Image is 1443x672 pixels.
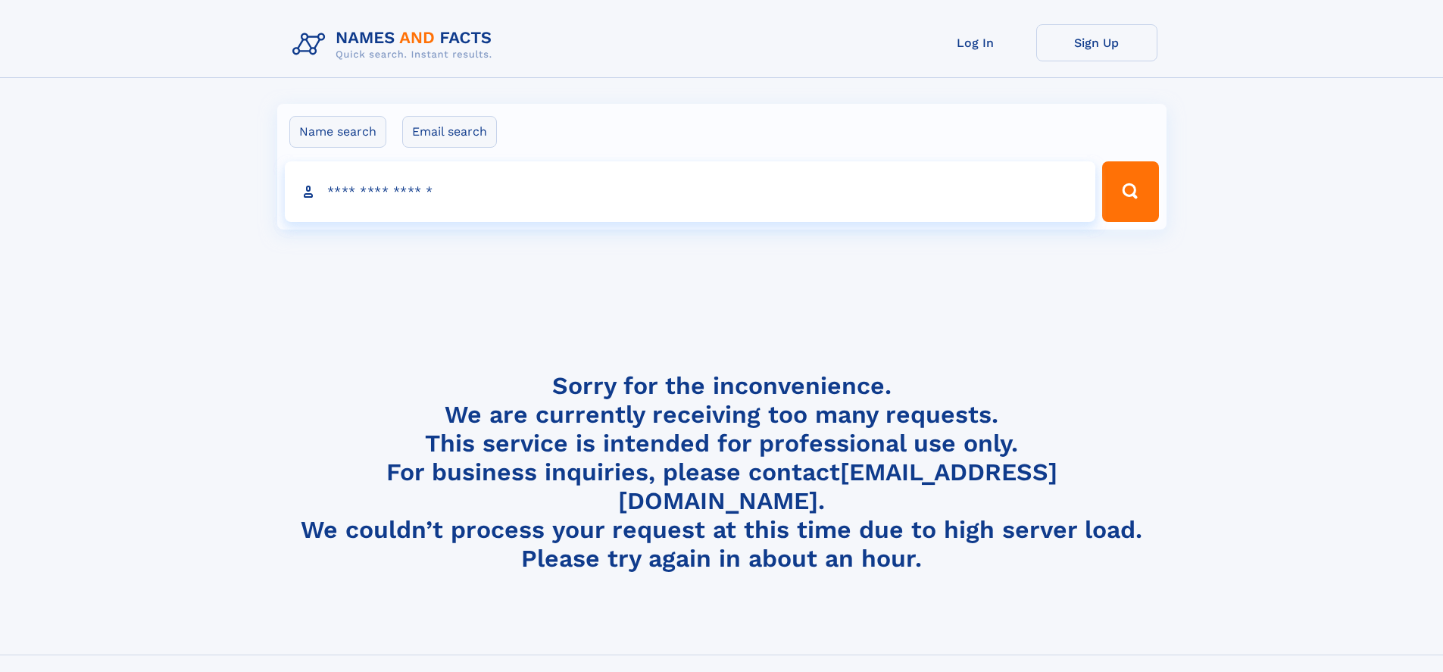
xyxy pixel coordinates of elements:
[1102,161,1158,222] button: Search Button
[915,24,1036,61] a: Log In
[289,116,386,148] label: Name search
[286,371,1157,574] h4: Sorry for the inconvenience. We are currently receiving too many requests. This service is intend...
[618,458,1057,515] a: [EMAIL_ADDRESS][DOMAIN_NAME]
[286,24,504,65] img: Logo Names and Facts
[285,161,1096,222] input: search input
[402,116,497,148] label: Email search
[1036,24,1157,61] a: Sign Up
